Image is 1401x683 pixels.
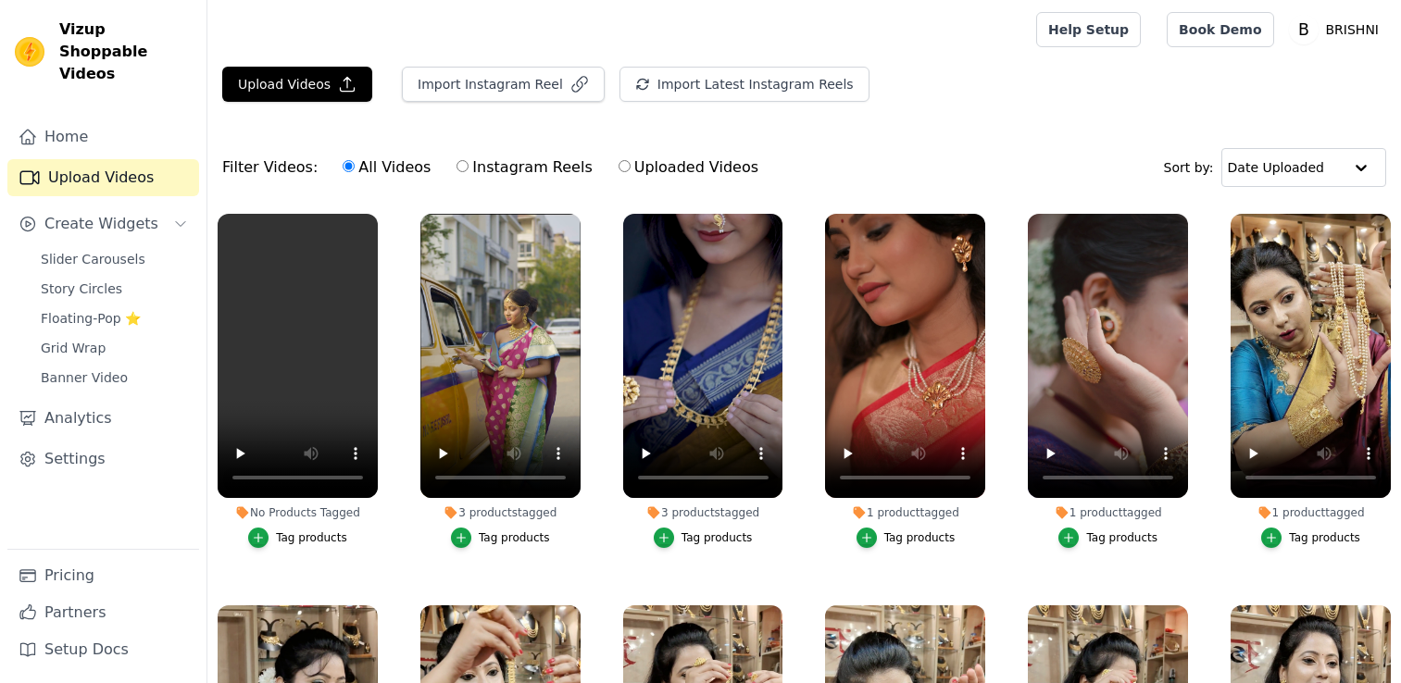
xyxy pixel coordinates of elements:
a: Floating-Pop ⭐ [30,305,199,331]
div: 1 product tagged [825,505,985,520]
span: Grid Wrap [41,339,106,357]
button: B BRISHNI [1289,13,1386,46]
span: Vizup Shoppable Videos [59,19,192,85]
div: Tag products [276,530,347,545]
div: Filter Videos: [222,146,769,189]
a: Setup Docs [7,631,199,668]
div: Tag products [479,530,550,545]
a: Book Demo [1167,12,1273,47]
div: 3 products tagged [623,505,783,520]
span: Floating-Pop ⭐ [41,309,141,328]
span: Create Widgets [44,213,158,235]
div: 3 products tagged [420,505,581,520]
button: Tag products [654,528,753,548]
a: Upload Videos [7,159,199,196]
label: Instagram Reels [456,155,593,180]
button: Tag products [857,528,956,548]
a: Help Setup [1036,12,1141,47]
input: Uploaded Videos [619,160,631,172]
a: Story Circles [30,276,199,302]
a: Grid Wrap [30,335,199,361]
button: Create Widgets [7,205,199,242]
div: Tag products [1289,530,1360,545]
div: Tag products [682,530,753,545]
text: B [1298,20,1309,39]
div: Sort by: [1164,148,1387,187]
a: Slider Carousels [30,246,199,272]
span: Banner Video [41,368,128,387]
p: BRISHNI [1319,13,1386,46]
input: All Videos [343,160,355,172]
span: Story Circles [41,279,122,298]
button: Upload Videos [222,67,372,102]
button: Tag products [248,528,347,548]
a: Banner Video [30,365,199,391]
button: Import Latest Instagram Reels [619,67,869,102]
button: Import Instagram Reel [402,67,605,102]
img: Vizup [15,37,44,67]
input: Instagram Reels [457,160,469,172]
button: Tag products [1058,528,1157,548]
a: Home [7,118,199,155]
div: 1 product tagged [1231,505,1391,520]
a: Pricing [7,557,199,594]
button: Tag products [1261,528,1360,548]
div: No Products Tagged [218,505,378,520]
a: Analytics [7,400,199,437]
a: Settings [7,441,199,478]
button: Tag products [451,528,550,548]
div: 1 product tagged [1028,505,1188,520]
span: Slider Carousels [41,250,145,268]
div: Tag products [884,530,956,545]
a: Partners [7,594,199,631]
label: Uploaded Videos [618,155,759,180]
label: All Videos [342,155,432,180]
div: Tag products [1086,530,1157,545]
